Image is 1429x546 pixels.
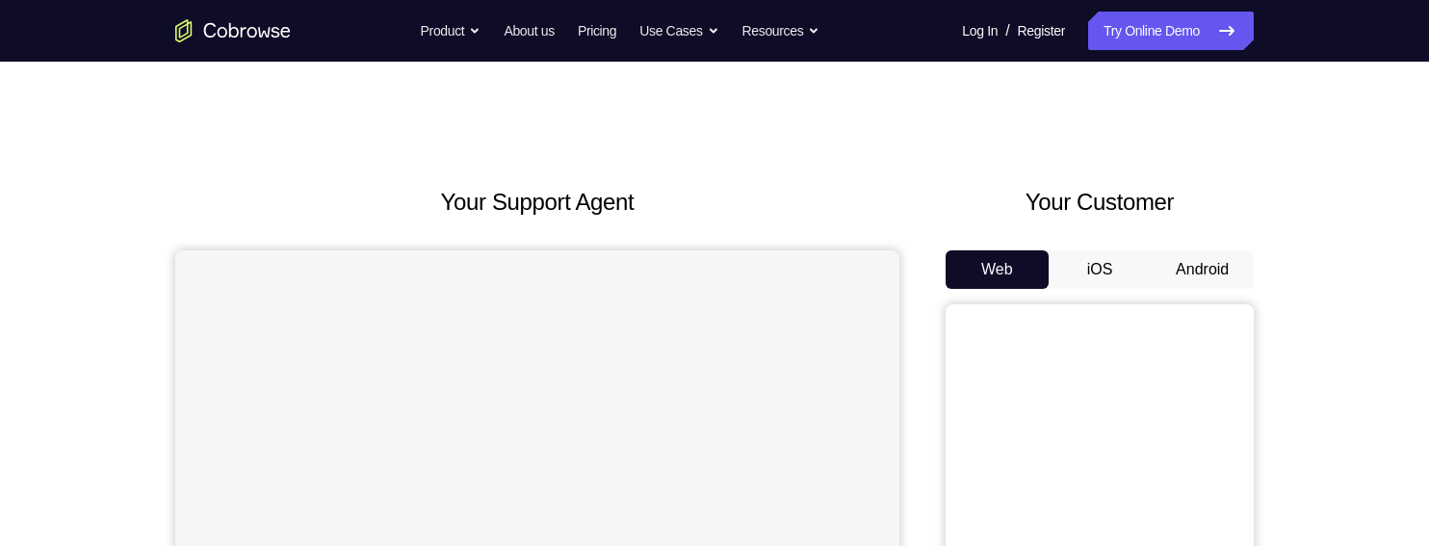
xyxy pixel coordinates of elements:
h2: Your Support Agent [175,185,899,220]
a: Go to the home page [175,19,291,42]
button: iOS [1049,250,1152,289]
a: Log In [962,12,998,50]
button: Android [1151,250,1254,289]
a: About us [504,12,554,50]
button: Use Cases [639,12,718,50]
h2: Your Customer [946,185,1254,220]
button: Resources [742,12,820,50]
a: Register [1018,12,1065,50]
a: Pricing [578,12,616,50]
button: Product [421,12,481,50]
button: Web [946,250,1049,289]
span: / [1005,19,1009,42]
a: Try Online Demo [1088,12,1254,50]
